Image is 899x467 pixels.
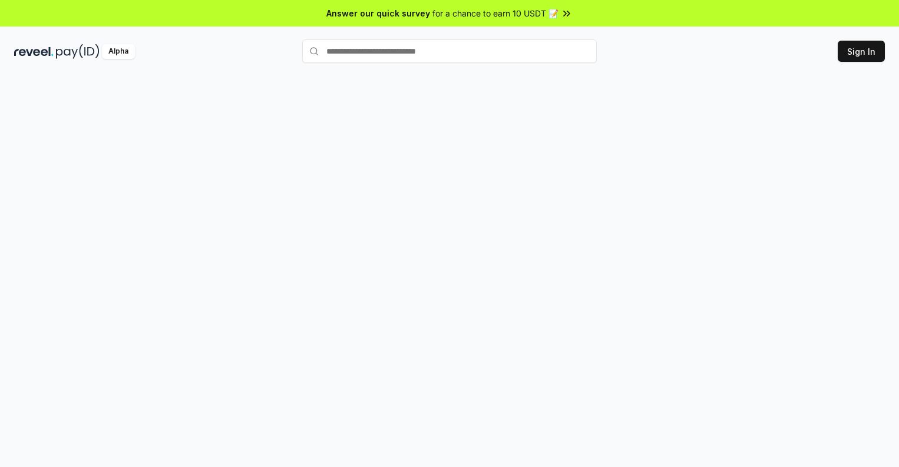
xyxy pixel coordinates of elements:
[56,44,100,59] img: pay_id
[102,44,135,59] div: Alpha
[326,7,430,19] span: Answer our quick survey
[432,7,558,19] span: for a chance to earn 10 USDT 📝
[14,44,54,59] img: reveel_dark
[838,41,885,62] button: Sign In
